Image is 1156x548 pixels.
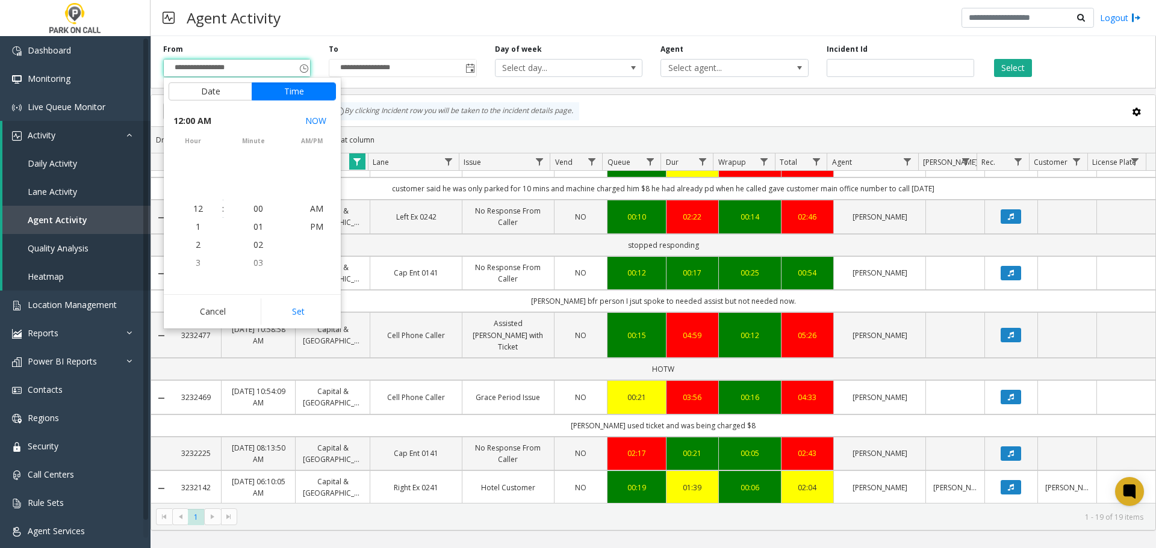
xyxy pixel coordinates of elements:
[496,60,613,76] span: Select day...
[660,44,683,55] label: Agent
[12,357,22,367] img: 'icon'
[229,476,288,499] a: [DATE] 06:10:05 AM
[841,448,918,459] a: [PERSON_NAME]
[12,301,22,310] img: 'icon'
[2,121,151,149] a: Activity
[2,149,151,177] a: Daily Activity
[28,440,58,452] span: Security
[2,177,151,206] a: Lane Activity
[608,157,630,167] span: Queue
[470,318,547,353] a: Assisted [PERSON_NAME] with Ticket
[12,75,22,84] img: 'icon'
[674,392,712,403] a: 03:56
[300,110,331,132] button: Select now
[1131,11,1141,24] img: logout
[464,157,481,167] span: Issue
[726,211,773,223] div: 00:14
[378,392,455,403] a: Cell Phone Caller
[495,44,542,55] label: Day of week
[28,214,87,226] span: Agent Activity
[674,211,712,223] a: 02:22
[151,153,1155,503] div: Data table
[28,469,74,480] span: Call Centers
[470,392,547,403] a: Grace Period Issue
[188,509,204,525] span: Page 1
[789,392,827,403] div: 04:33
[303,386,362,408] a: Capital & [GEOGRAPHIC_DATA]
[196,239,200,250] span: 2
[470,482,547,493] a: Hotel Customer
[615,482,659,493] a: 00:19
[151,129,1155,150] div: Drag a column header and drop it here to group by that column
[163,44,183,55] label: From
[562,448,600,459] a: NO
[900,153,916,170] a: Agent Filter Menu
[28,384,63,395] span: Contacts
[164,137,222,146] span: hour
[12,527,22,537] img: 'icon'
[28,299,117,310] span: Location Management
[575,482,586,493] span: NO
[253,239,263,250] span: 02
[726,267,773,279] div: 00:25
[297,60,310,76] span: Toggle popup
[303,476,362,499] a: Capital & [GEOGRAPHIC_DATA]
[615,330,659,341] a: 00:15
[615,392,659,403] a: 00:21
[726,448,773,459] a: 00:05
[303,442,362,465] a: Capital & [GEOGRAPHIC_DATA]
[789,211,827,223] a: 02:46
[12,442,22,452] img: 'icon'
[28,497,64,508] span: Rule Sets
[674,267,712,279] a: 00:17
[28,158,77,169] span: Daily Activity
[378,330,455,341] a: Cell Phone Caller
[12,386,22,395] img: 'icon'
[28,271,64,282] span: Heatmap
[28,45,71,56] span: Dashboard
[674,330,712,341] div: 04:59
[178,330,214,341] a: 3232477
[615,267,659,279] a: 00:12
[726,392,773,403] a: 00:16
[789,448,827,459] div: 02:43
[562,482,600,493] a: NO
[151,331,171,340] a: Collapse Details
[841,392,918,403] a: [PERSON_NAME]
[12,131,22,141] img: 'icon'
[169,82,252,100] button: Date tab
[151,213,171,223] a: Collapse Details
[2,206,151,234] a: Agent Activity
[923,157,978,167] span: [PERSON_NAME]
[12,103,22,112] img: 'icon'
[171,414,1155,437] td: [PERSON_NAME] used ticket and was being charged $8
[329,102,579,120] div: By clicking Incident row you will be taken to the incident details page.
[229,386,288,408] a: [DATE] 10:54:09 AM
[28,242,89,254] span: Quality Analysis
[470,262,547,285] a: No Response From Caller
[615,211,659,223] div: 00:10
[229,324,288,346] a: [DATE] 10:58:58 AM
[615,448,659,459] a: 02:17
[726,330,773,341] a: 00:12
[2,262,151,291] a: Heatmap
[378,267,455,279] a: Cap Ent 0141
[933,482,977,493] a: [PERSON_NAME]
[171,358,1155,380] td: HOTW
[310,203,323,214] span: AM
[789,330,827,341] div: 05:26
[575,448,586,458] span: NO
[674,482,712,493] a: 01:39
[28,525,85,537] span: Agent Services
[841,482,918,493] a: [PERSON_NAME]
